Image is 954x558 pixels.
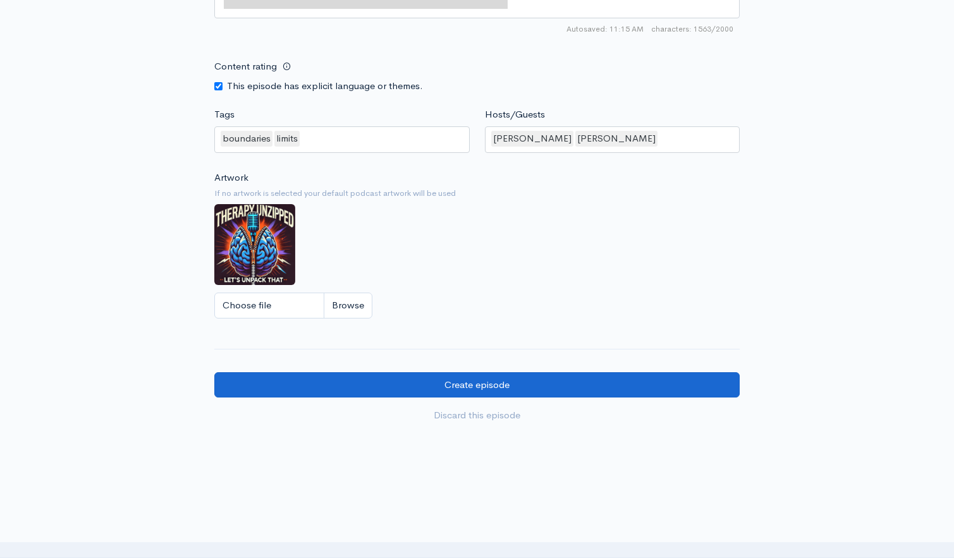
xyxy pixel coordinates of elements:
label: This episode has explicit language or themes. [227,79,423,94]
div: [PERSON_NAME] [575,131,657,147]
label: Artwork [214,171,248,185]
small: If no artwork is selected your default podcast artwork will be used [214,187,740,200]
a: Discard this episode [214,403,740,428]
div: limits [274,131,300,147]
div: [PERSON_NAME] [491,131,573,147]
label: Hosts/Guests [485,107,545,122]
div: boundaries [221,131,272,147]
label: Content rating [214,54,277,80]
span: 1563/2000 [651,23,733,35]
label: Tags [214,107,235,122]
span: Autosaved: 11:15 AM [566,23,644,35]
input: Create episode [214,372,740,398]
